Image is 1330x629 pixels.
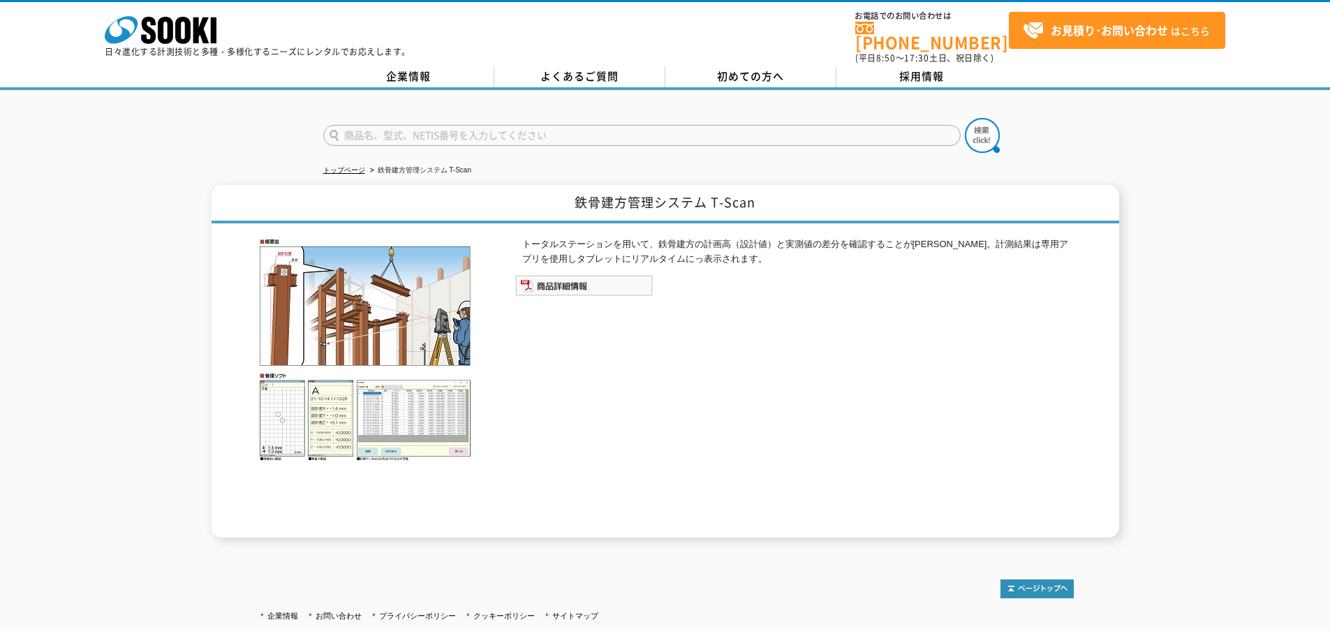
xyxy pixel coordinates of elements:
[515,275,653,296] img: 商品詳細情報システム
[367,163,471,178] li: 鉄骨建方管理システム T-Scan
[105,47,411,56] p: 日々進化する計測技術と多種・多様化するニーズにレンタルでお応えします。
[494,66,665,87] a: よくあるご質問
[267,612,298,620] a: 企業情報
[855,12,1009,20] span: お電話でのお問い合わせは
[323,125,961,146] input: 商品名、型式、NETIS番号を入力してください
[717,68,784,84] span: 初めての方へ
[1000,579,1074,598] img: トップページへ
[665,66,836,87] a: 初めての方へ
[855,52,993,64] span: (平日 ～ 土日、祝日除く)
[522,237,1074,267] p: トータルステーションを用いて、鉄骨建方の計画高（設計値）と実測値の差分を確認することが[PERSON_NAME]。計測結果は専用アプリを使用しタブレットにリアルタイムにっ表示されます。
[379,612,456,620] a: プライバシーポリシー
[212,185,1119,223] h1: 鉄骨建方管理システム T-Scan
[515,283,653,294] a: 商品詳細情報システム
[316,612,362,620] a: お問い合わせ
[1051,22,1168,38] strong: お見積り･お問い合わせ
[323,166,365,174] a: トップページ
[904,52,929,64] span: 17:30
[1023,20,1210,41] span: はこちら
[473,612,535,620] a: クッキーポリシー
[1009,12,1225,49] a: お見積り･お問い合わせはこちら
[965,118,1000,153] img: btn_search.png
[836,66,1007,87] a: 採用情報
[257,237,473,461] img: 鉄骨建方管理システム T-Scan
[552,612,598,620] a: サイトマップ
[855,22,1009,50] a: [PHONE_NUMBER]
[876,52,896,64] span: 8:50
[323,66,494,87] a: 企業情報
